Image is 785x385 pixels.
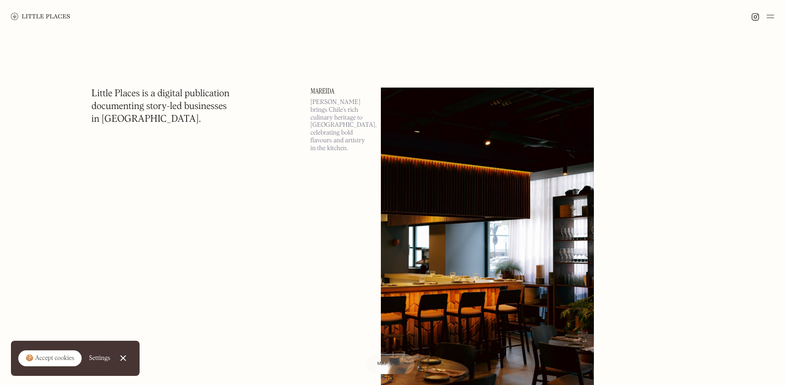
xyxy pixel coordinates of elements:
[311,88,370,95] a: Mareida
[311,99,370,152] p: [PERSON_NAME] brings Chile’s rich culinary heritage to [GEOGRAPHIC_DATA], celebrating bold flavou...
[366,354,415,374] a: Map view
[26,354,74,363] div: 🍪 Accept cookies
[18,350,82,367] a: 🍪 Accept cookies
[92,88,230,126] h1: Little Places is a digital publication documenting story-led businesses in [GEOGRAPHIC_DATA].
[89,355,110,361] div: Settings
[114,349,132,367] a: Close Cookie Popup
[89,348,110,369] a: Settings
[377,361,404,366] span: Map view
